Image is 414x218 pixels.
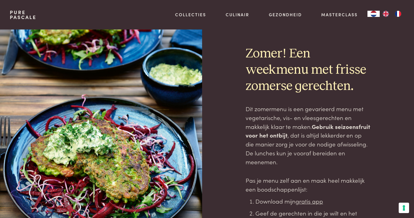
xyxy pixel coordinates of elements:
[367,11,404,17] aside: Language selected: Nederlands
[295,197,323,205] a: gratis app
[246,176,371,193] p: Pas je menu zelf aan en maak heel makkelijk een boodschappenlijst:
[380,11,392,17] a: EN
[367,11,380,17] a: NL
[392,11,404,17] a: FR
[380,11,404,17] ul: Language list
[246,122,370,139] strong: Gebruik seizoensfruit voor het ontbijt
[226,11,249,18] a: Culinair
[255,197,371,206] li: Download mijn
[399,203,409,213] button: Uw voorkeuren voor toestemming voor trackingtechnologieën
[175,11,206,18] a: Collecties
[246,46,371,95] h2: Zomer! Een weekmenu met frisse zomerse gerechten.
[321,11,358,18] a: Masterclass
[269,11,302,18] a: Gezondheid
[367,11,380,17] div: Language
[246,104,371,166] p: Dit zomermenu is een gevarieerd menu met vegetarische, vis- en vleesgerechten en makkelijk klaar ...
[10,10,36,20] a: PurePascale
